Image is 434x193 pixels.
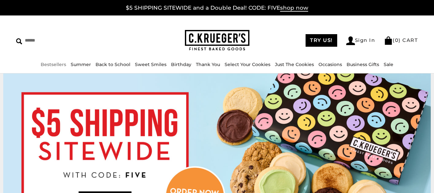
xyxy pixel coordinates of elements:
img: C.KRUEGER'S [185,30,249,51]
a: Select Your Cookies [225,62,270,67]
img: Bag [384,36,393,45]
a: Sign In [346,36,375,45]
a: Summer [71,62,91,67]
a: TRY US! [306,34,337,47]
input: Search [16,35,109,45]
a: Back to School [96,62,130,67]
a: (0) CART [384,37,418,43]
a: Sweet Smiles [135,62,167,67]
a: Birthday [171,62,191,67]
img: Search [16,38,22,44]
a: Business Gifts [347,62,379,67]
a: Just The Cookies [275,62,314,67]
a: $5 SHIPPING SITEWIDE and a Double Deal! CODE: FIVEshop now [126,5,308,12]
img: Account [346,36,355,45]
a: Sale [384,62,393,67]
span: shop now [280,5,308,12]
span: 0 [395,37,399,43]
a: Occasions [318,62,342,67]
a: Bestsellers [41,62,66,67]
a: Thank You [196,62,220,67]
